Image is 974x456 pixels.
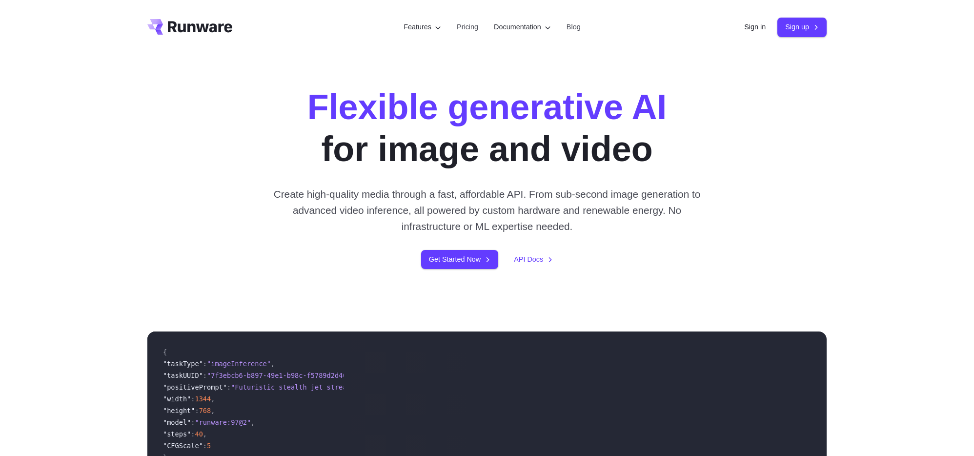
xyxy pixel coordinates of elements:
[307,87,667,126] strong: Flexible generative AI
[195,430,203,438] span: 40
[494,21,551,33] label: Documentation
[777,18,827,37] a: Sign up
[163,442,203,450] span: "CFGScale"
[231,383,594,391] span: "Futuristic stealth jet streaking through a neon-lit cityscape with glowing purple exhaust"
[251,418,255,426] span: ,
[191,395,195,403] span: :
[203,442,207,450] span: :
[207,360,271,368] span: "imageInference"
[203,360,207,368] span: :
[163,372,203,379] span: "taskUUID"
[744,21,766,33] a: Sign in
[163,407,195,415] span: "height"
[211,395,215,403] span: ,
[207,442,211,450] span: 5
[307,86,667,170] h1: for image and video
[421,250,498,269] a: Get Started Now
[191,430,195,438] span: :
[270,186,705,235] p: Create high-quality media through a fast, affordable API. From sub-second image generation to adv...
[457,21,478,33] a: Pricing
[163,348,167,356] span: {
[567,21,581,33] a: Blog
[163,395,191,403] span: "width"
[203,430,207,438] span: ,
[195,418,251,426] span: "runware:97@2"
[163,383,227,391] span: "positivePrompt"
[207,372,359,379] span: "7f3ebcb6-b897-49e1-b98c-f5789d2d40d7"
[271,360,275,368] span: ,
[163,418,191,426] span: "model"
[191,418,195,426] span: :
[404,21,441,33] label: Features
[195,407,199,415] span: :
[514,254,553,265] a: API Docs
[199,407,211,415] span: 768
[211,407,215,415] span: ,
[147,19,232,35] a: Go to /
[163,430,191,438] span: "steps"
[227,383,231,391] span: :
[163,360,203,368] span: "taskType"
[203,372,207,379] span: :
[195,395,211,403] span: 1344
